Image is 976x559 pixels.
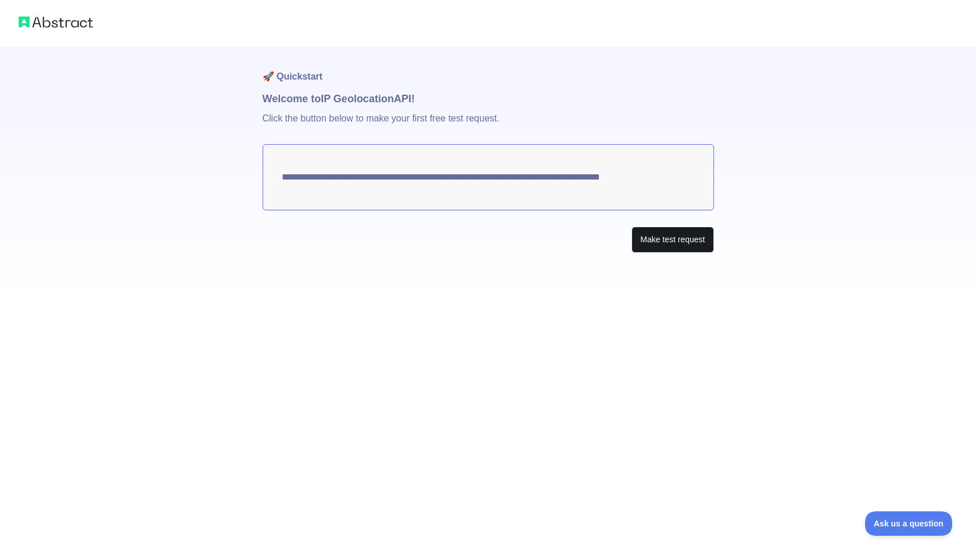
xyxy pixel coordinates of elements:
[263,91,714,107] h1: Welcome to IP Geolocation API!
[263,107,714,144] p: Click the button below to make your first free test request.
[19,14,93,30] img: Abstract logo
[865,511,953,536] iframe: Toggle Customer Support
[263,46,714,91] h1: 🚀 Quickstart
[631,227,713,253] button: Make test request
